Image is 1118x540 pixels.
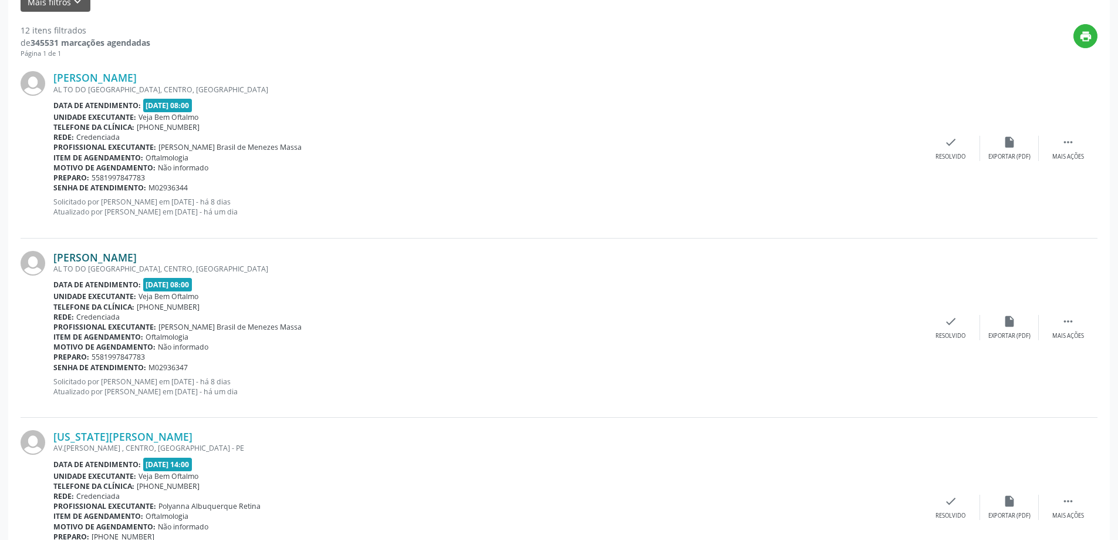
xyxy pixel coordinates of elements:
[53,342,156,352] b: Motivo de agendamento:
[53,251,137,264] a: [PERSON_NAME]
[935,153,965,161] div: Resolvido
[92,173,145,183] span: 5581997847783
[53,71,137,84] a: [PERSON_NAME]
[944,315,957,328] i: check
[1052,332,1084,340] div: Mais ações
[53,142,156,152] b: Profissional executante:
[1062,495,1075,508] i: 
[146,153,188,163] span: Oftalmologia
[53,173,89,183] b: Preparo:
[53,280,141,290] b: Data de atendimento:
[944,136,957,149] i: check
[53,501,156,511] b: Profissional executante:
[21,49,150,59] div: Página 1 de 1
[146,511,188,521] span: Oftalmologia
[53,312,74,322] b: Rede:
[1003,315,1016,328] i: insert_drive_file
[1052,153,1084,161] div: Mais ações
[53,511,143,521] b: Item de agendamento:
[53,264,921,274] div: AL TO DO [GEOGRAPHIC_DATA], CENTRO, [GEOGRAPHIC_DATA]
[53,197,921,217] p: Solicitado por [PERSON_NAME] em [DATE] - há 8 dias Atualizado por [PERSON_NAME] em [DATE] - há um...
[53,352,89,362] b: Preparo:
[158,522,208,532] span: Não informado
[935,512,965,520] div: Resolvido
[21,24,150,36] div: 12 itens filtrados
[53,332,143,342] b: Item de agendamento:
[988,153,1031,161] div: Exportar (PDF)
[988,332,1031,340] div: Exportar (PDF)
[139,291,198,301] span: Veja Bem Oftalmo
[1052,512,1084,520] div: Mais ações
[21,430,45,455] img: img
[1062,315,1075,328] i: 
[148,363,188,373] span: M02936347
[53,153,143,163] b: Item de agendamento:
[139,471,198,481] span: Veja Bem Oftalmo
[53,302,134,312] b: Telefone da clínica:
[53,522,156,532] b: Motivo de agendamento:
[143,99,192,112] span: [DATE] 08:00
[53,163,156,173] b: Motivo de agendamento:
[148,183,188,193] span: M02936344
[158,342,208,352] span: Não informado
[21,251,45,276] img: img
[53,322,156,332] b: Profissional executante:
[53,491,74,501] b: Rede:
[21,36,150,49] div: de
[935,332,965,340] div: Resolvido
[53,481,134,491] b: Telefone da clínica:
[76,491,120,501] span: Credenciada
[988,512,1031,520] div: Exportar (PDF)
[92,352,145,362] span: 5581997847783
[53,112,136,122] b: Unidade executante:
[944,495,957,508] i: check
[139,112,198,122] span: Veja Bem Oftalmo
[158,501,261,511] span: Polyanna Albuquerque Retina
[31,37,150,48] strong: 345531 marcações agendadas
[146,332,188,342] span: Oftalmologia
[53,122,134,132] b: Telefone da clínica:
[53,85,921,95] div: AL TO DO [GEOGRAPHIC_DATA], CENTRO, [GEOGRAPHIC_DATA]
[137,481,200,491] span: [PHONE_NUMBER]
[53,363,146,373] b: Senha de atendimento:
[53,459,141,469] b: Data de atendimento:
[1003,136,1016,149] i: insert_drive_file
[158,163,208,173] span: Não informado
[53,291,136,301] b: Unidade executante:
[21,71,45,96] img: img
[1073,24,1097,48] button: print
[143,278,192,291] span: [DATE] 08:00
[143,458,192,471] span: [DATE] 14:00
[158,142,302,152] span: [PERSON_NAME] Brasil de Menezes Massa
[76,132,120,142] span: Credenciada
[53,471,136,481] b: Unidade executante:
[53,443,921,453] div: AV.[PERSON_NAME] , CENTRO, [GEOGRAPHIC_DATA] - PE
[53,132,74,142] b: Rede:
[53,377,921,397] p: Solicitado por [PERSON_NAME] em [DATE] - há 8 dias Atualizado por [PERSON_NAME] em [DATE] - há um...
[1062,136,1075,149] i: 
[158,322,302,332] span: [PERSON_NAME] Brasil de Menezes Massa
[137,302,200,312] span: [PHONE_NUMBER]
[137,122,200,132] span: [PHONE_NUMBER]
[1079,30,1092,43] i: print
[53,183,146,193] b: Senha de atendimento:
[1003,495,1016,508] i: insert_drive_file
[76,312,120,322] span: Credenciada
[53,430,192,443] a: [US_STATE][PERSON_NAME]
[53,100,141,110] b: Data de atendimento:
